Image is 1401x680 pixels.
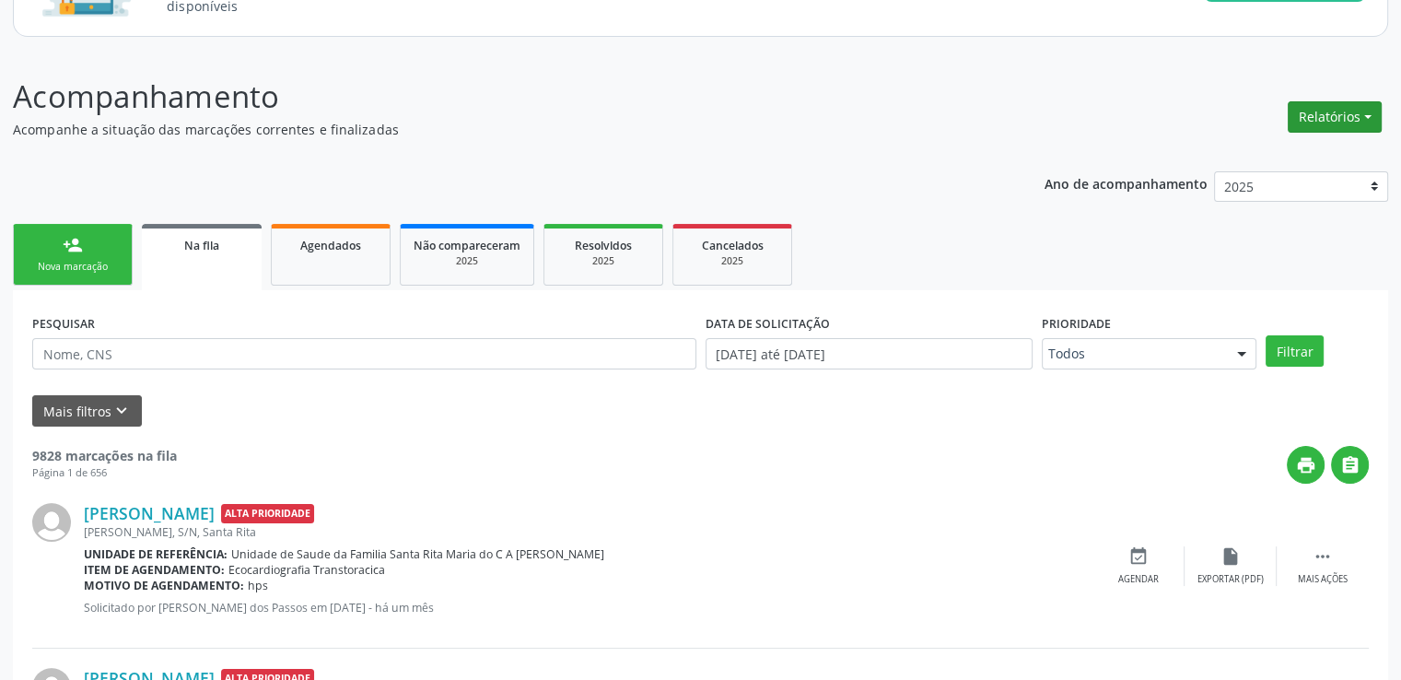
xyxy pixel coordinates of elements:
[84,524,1092,540] div: [PERSON_NAME], S/N, Santa Rita
[1220,546,1241,567] i: insert_drive_file
[575,238,632,253] span: Resolvidos
[184,238,219,253] span: Na fila
[248,578,268,593] span: hps
[1288,101,1382,133] button: Relatórios
[231,546,604,562] span: Unidade de Saude da Familia Santa Rita Maria do C A [PERSON_NAME]
[1331,446,1369,484] button: 
[706,338,1033,369] input: Selecione um intervalo
[32,503,71,542] img: img
[300,238,361,253] span: Agendados
[228,562,385,578] span: Ecocardiografia Transtoracica
[1287,446,1325,484] button: print
[63,235,83,255] div: person_add
[111,401,132,421] i: keyboard_arrow_down
[706,310,830,338] label: DATA DE SOLICITAÇÃO
[702,238,764,253] span: Cancelados
[84,578,244,593] b: Motivo de agendamento:
[414,238,520,253] span: Não compareceram
[221,504,314,523] span: Alta Prioridade
[1266,335,1324,367] button: Filtrar
[1313,546,1333,567] i: 
[13,120,975,139] p: Acompanhe a situação das marcações correntes e finalizadas
[557,254,649,268] div: 2025
[1340,455,1360,475] i: 
[414,254,520,268] div: 2025
[84,503,215,523] a: [PERSON_NAME]
[27,260,119,274] div: Nova marcação
[84,562,225,578] b: Item de agendamento:
[1118,573,1159,586] div: Agendar
[1128,546,1149,567] i: event_available
[1042,310,1111,338] label: Prioridade
[84,600,1092,616] p: Solicitado por [PERSON_NAME] dos Passos em [DATE] - há um mês
[32,338,696,369] input: Nome, CNS
[1298,573,1348,586] div: Mais ações
[1296,455,1316,475] i: print
[1045,171,1208,194] p: Ano de acompanhamento
[32,447,177,464] strong: 9828 marcações na fila
[1197,573,1264,586] div: Exportar (PDF)
[84,546,228,562] b: Unidade de referência:
[1048,345,1220,363] span: Todos
[686,254,778,268] div: 2025
[32,395,142,428] button: Mais filtroskeyboard_arrow_down
[13,74,975,120] p: Acompanhamento
[32,310,95,338] label: PESQUISAR
[32,465,177,481] div: Página 1 de 656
